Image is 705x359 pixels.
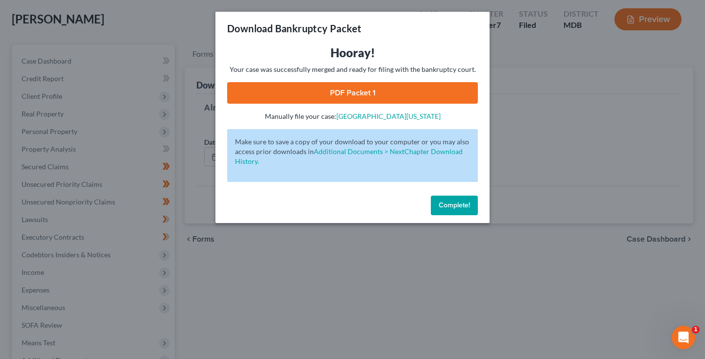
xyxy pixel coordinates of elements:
[227,22,361,35] h3: Download Bankruptcy Packet
[235,137,470,166] p: Make sure to save a copy of your download to your computer or you may also access prior downloads in
[336,112,441,120] a: [GEOGRAPHIC_DATA][US_STATE]
[431,196,478,215] button: Complete!
[692,326,700,334] span: 1
[672,326,695,349] iframe: Intercom live chat
[227,45,478,61] h3: Hooray!
[227,65,478,74] p: Your case was successfully merged and ready for filing with the bankruptcy court.
[227,82,478,104] a: PDF Packet 1
[235,147,463,165] a: Additional Documents > NextChapter Download History.
[439,201,470,209] span: Complete!
[227,112,478,121] p: Manually file your case:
